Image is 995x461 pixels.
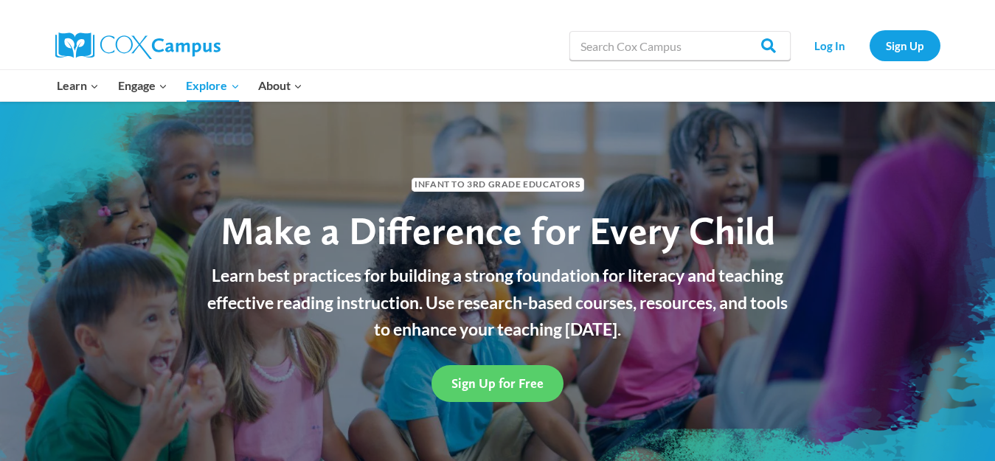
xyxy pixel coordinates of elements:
img: Cox Campus [55,32,221,59]
span: Sign Up for Free [451,375,544,391]
input: Search Cox Campus [569,31,791,60]
nav: Secondary Navigation [798,30,940,60]
p: Learn best practices for building a strong foundation for literacy and teaching effective reading... [199,262,797,343]
span: Learn [57,76,99,95]
a: Sign Up [870,30,940,60]
span: Infant to 3rd Grade Educators [412,178,584,192]
span: Engage [118,76,167,95]
span: Explore [186,76,239,95]
nav: Primary Navigation [48,70,312,101]
span: About [258,76,302,95]
a: Log In [798,30,862,60]
span: Make a Difference for Every Child [221,207,775,254]
a: Sign Up for Free [431,365,564,401]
